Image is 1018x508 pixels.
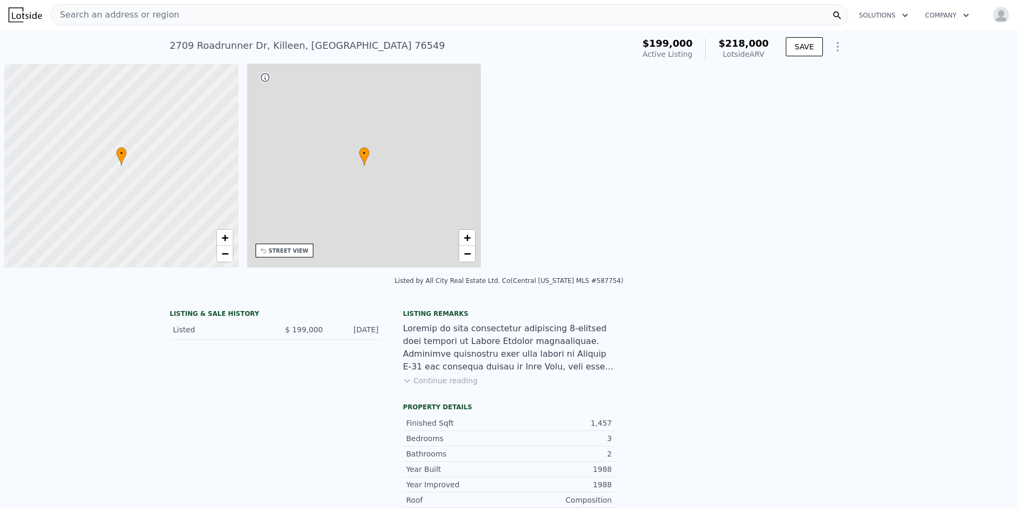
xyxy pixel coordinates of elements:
a: Zoom in [459,230,475,246]
a: Zoom out [217,246,233,262]
img: avatar [993,6,1010,23]
div: 2709 Roadrunner Dr , Killeen , [GEOGRAPHIC_DATA] 76549 [170,38,445,53]
button: Continue reading [403,375,478,386]
div: 1988 [509,464,612,475]
div: Composition [509,495,612,505]
div: Finished Sqft [406,418,509,428]
img: Lotside [8,7,42,22]
div: Bedrooms [406,433,509,444]
span: − [221,247,228,260]
button: SAVE [786,37,823,56]
span: $ 199,000 [285,325,323,334]
span: Active Listing [643,50,692,58]
button: Solutions [850,6,917,25]
div: Year Built [406,464,509,475]
div: • [116,147,127,166]
div: Lotside ARV [718,49,769,59]
div: Listing remarks [403,309,615,318]
span: − [464,247,471,260]
a: Zoom out [459,246,475,262]
div: 2 [509,449,612,459]
span: Search an address or region [51,8,179,21]
div: Listed by All City Real Estate Ltd. Co (Central [US_STATE] MLS #587754) [394,277,623,285]
span: $199,000 [643,38,693,49]
span: • [359,149,370,158]
div: 1,457 [509,418,612,428]
button: Company [917,6,978,25]
div: Loremip do sita consectetur adipiscing 8-elitsed doei tempori ut Labore Etdolor magnaaliquae. Adm... [403,322,615,373]
div: 1988 [509,479,612,490]
div: Listed [173,324,267,335]
div: Year Improved [406,479,509,490]
div: Roof [406,495,509,505]
div: 3 [509,433,612,444]
div: STREET VIEW [269,247,309,255]
div: [DATE] [331,324,379,335]
div: LISTING & SALE HISTORY [170,309,382,320]
div: Bathrooms [406,449,509,459]
span: • [116,149,127,158]
div: Property details [403,403,615,411]
span: + [464,231,471,244]
span: $218,000 [718,38,769,49]
button: Show Options [827,36,848,57]
span: + [221,231,228,244]
a: Zoom in [217,230,233,246]
div: • [359,147,370,166]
